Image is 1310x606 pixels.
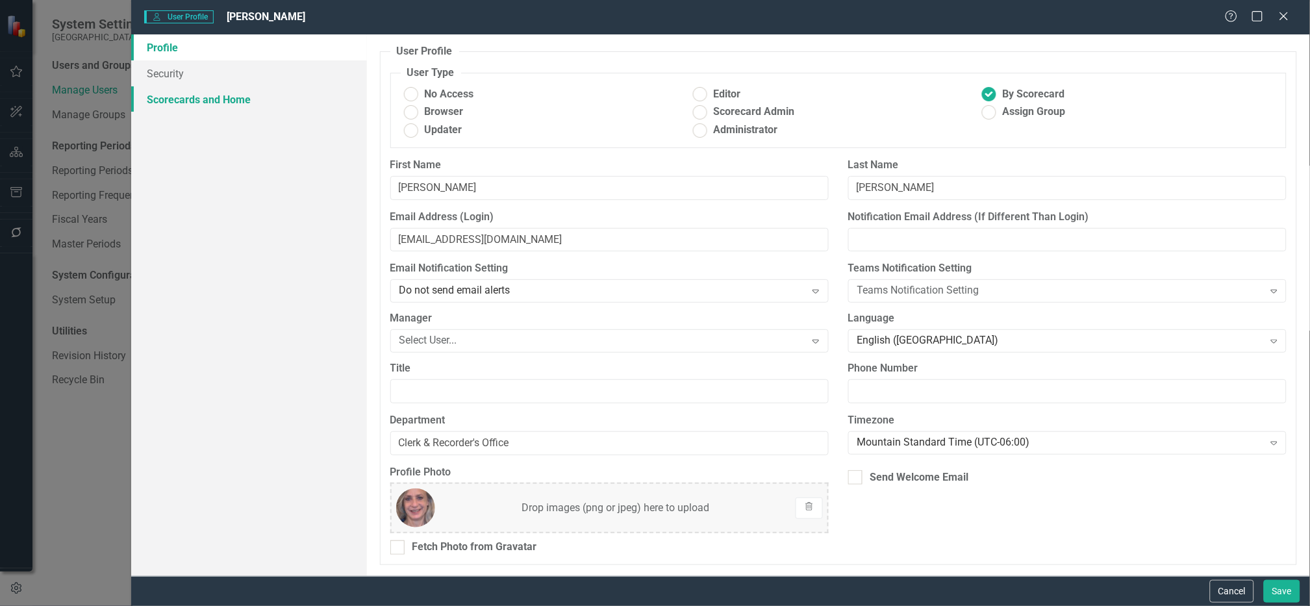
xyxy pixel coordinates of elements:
span: [PERSON_NAME] [227,10,305,23]
span: Administrator [714,123,778,138]
div: Fetch Photo from Gravatar [412,540,537,555]
label: Department [390,413,829,428]
span: No Access [425,87,474,102]
a: Profile [131,34,367,60]
div: Drop images (png or jpeg) here to upload [522,501,709,516]
button: Save [1264,580,1300,603]
span: By Scorecard [1003,87,1065,102]
label: Language [848,311,1287,326]
img: 921XfkkxAAAAOHRFWHRpY2M6Y29weXJpZ2h0AENvcHlyaWdodCAoYykgMTk5OCBIZXdsZXR0LVBhY2thcmQgQ29tcGFueflXe... [396,488,435,527]
label: Title [390,361,829,376]
legend: User Profile [390,44,459,59]
a: Security [131,60,367,86]
div: Mountain Standard Time (UTC-06:00) [857,435,1264,450]
label: Manager [390,311,829,326]
label: First Name [390,158,829,173]
label: Timezone [848,413,1287,428]
span: Editor [714,87,741,102]
div: Select User... [399,334,806,349]
div: Do not send email alerts [399,284,806,299]
label: Email Address (Login) [390,210,829,225]
label: Notification Email Address (If Different Than Login) [848,210,1287,225]
span: Updater [425,123,462,138]
label: Email Notification Setting [390,261,829,276]
div: Send Welcome Email [870,470,969,485]
label: Last Name [848,158,1287,173]
button: Cancel [1210,580,1254,603]
label: Phone Number [848,361,1287,376]
span: Assign Group [1003,105,1066,120]
span: Browser [425,105,464,120]
label: Profile Photo [390,465,829,480]
label: Teams Notification Setting [848,261,1287,276]
span: User Profile [144,10,214,23]
legend: User Type [401,66,461,81]
div: English ([GEOGRAPHIC_DATA]) [857,334,1264,349]
a: Scorecards and Home [131,86,367,112]
div: Teams Notification Setting [857,284,1264,299]
span: Scorecard Admin [714,105,795,120]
